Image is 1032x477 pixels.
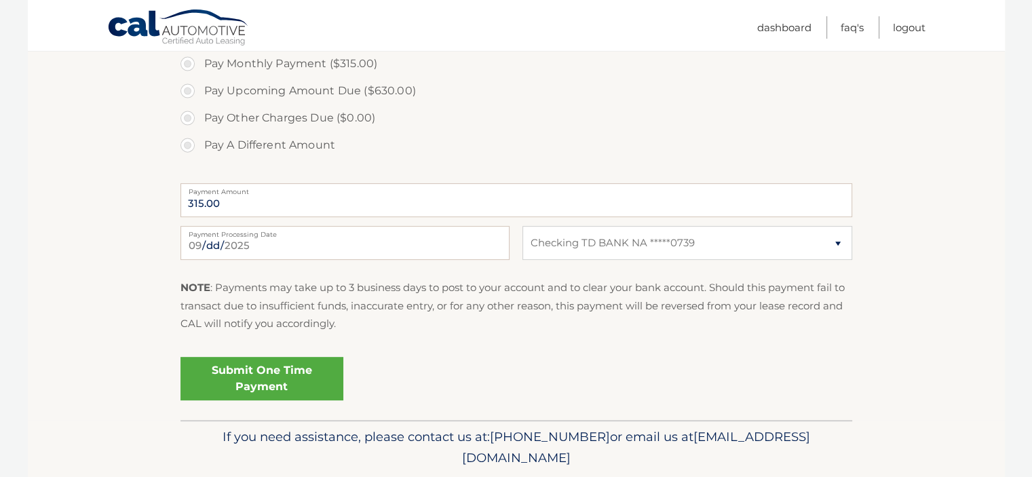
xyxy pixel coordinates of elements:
label: Payment Processing Date [180,226,510,237]
a: Submit One Time Payment [180,357,343,400]
input: Payment Date [180,226,510,260]
p: If you need assistance, please contact us at: or email us at [189,426,843,470]
label: Pay Other Charges Due ($0.00) [180,104,852,132]
a: Dashboard [757,16,811,39]
a: Cal Automotive [107,9,250,48]
label: Pay A Different Amount [180,132,852,159]
strong: NOTE [180,281,210,294]
span: [PHONE_NUMBER] [490,429,610,444]
a: Logout [893,16,925,39]
a: FAQ's [841,16,864,39]
label: Pay Upcoming Amount Due ($630.00) [180,77,852,104]
p: : Payments may take up to 3 business days to post to your account and to clear your bank account.... [180,279,852,332]
label: Pay Monthly Payment ($315.00) [180,50,852,77]
input: Payment Amount [180,183,852,217]
label: Payment Amount [180,183,852,194]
